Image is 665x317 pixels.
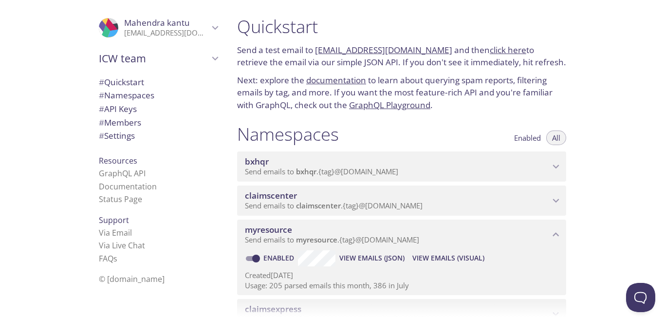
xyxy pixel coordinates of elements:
span: claimscenter [245,190,297,201]
a: Status Page [99,194,142,205]
span: bxhqr [296,167,316,176]
a: Enabled [262,253,298,262]
span: myresource [296,235,337,244]
div: Mahendra kantu [91,12,225,44]
span: # [99,76,104,88]
div: myresource namespace [237,220,566,250]
button: Enabled [508,131,547,145]
div: Namespaces [91,89,225,102]
a: FAQ [99,253,117,264]
a: [EMAIL_ADDRESS][DOMAIN_NAME] [315,44,452,56]
iframe: Help Scout Beacon - Open [626,283,655,312]
span: bxhqr [245,156,269,167]
p: Created [DATE] [245,270,558,280]
span: ICW team [99,52,209,65]
span: Members [99,117,141,128]
button: View Emails (JSON) [335,250,408,266]
div: Members [91,116,225,130]
a: Documentation [99,181,157,192]
div: ICW team [91,46,225,71]
span: View Emails (Visual) [412,252,484,264]
div: Team Settings [91,129,225,143]
button: View Emails (Visual) [408,250,488,266]
div: API Keys [91,102,225,116]
div: bxhqr namespace [237,151,566,182]
p: Send a test email to and then to retrieve the email via our simple JSON API. If you don't see it ... [237,44,566,69]
div: claimscenter namespace [237,186,566,216]
span: Support [99,215,129,225]
a: Via Live Chat [99,240,145,251]
span: Send emails to . {tag} @[DOMAIN_NAME] [245,167,398,176]
span: # [99,90,104,101]
div: Quickstart [91,75,225,89]
span: claimscenter [296,201,341,210]
span: API Keys [99,103,137,114]
button: All [546,131,566,145]
span: Send emails to . {tag} @[DOMAIN_NAME] [245,235,419,244]
span: Mahendra kantu [124,17,190,28]
span: # [99,117,104,128]
span: Settings [99,130,135,141]
a: GraphQL API [99,168,146,179]
a: documentation [306,75,366,86]
span: # [99,130,104,141]
p: Next: explore the to learn about querying spam reports, filtering emails by tag, and more. If you... [237,74,566,112]
h1: Namespaces [237,123,339,145]
span: s [113,253,117,264]
p: Usage: 205 parsed emails this month, 386 in July [245,280,558,291]
h1: Quickstart [237,16,566,37]
a: Via Email [99,227,132,238]
span: Resources [99,155,137,166]
span: View Emails (JSON) [339,252,405,264]
p: [EMAIL_ADDRESS][DOMAIN_NAME] [124,28,209,38]
span: myresource [245,224,292,235]
span: Quickstart [99,76,144,88]
span: Send emails to . {tag} @[DOMAIN_NAME] [245,201,423,210]
a: GraphQL Playground [349,99,430,111]
span: # [99,103,104,114]
span: © [DOMAIN_NAME] [99,274,165,284]
a: click here [490,44,526,56]
span: Namespaces [99,90,154,101]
